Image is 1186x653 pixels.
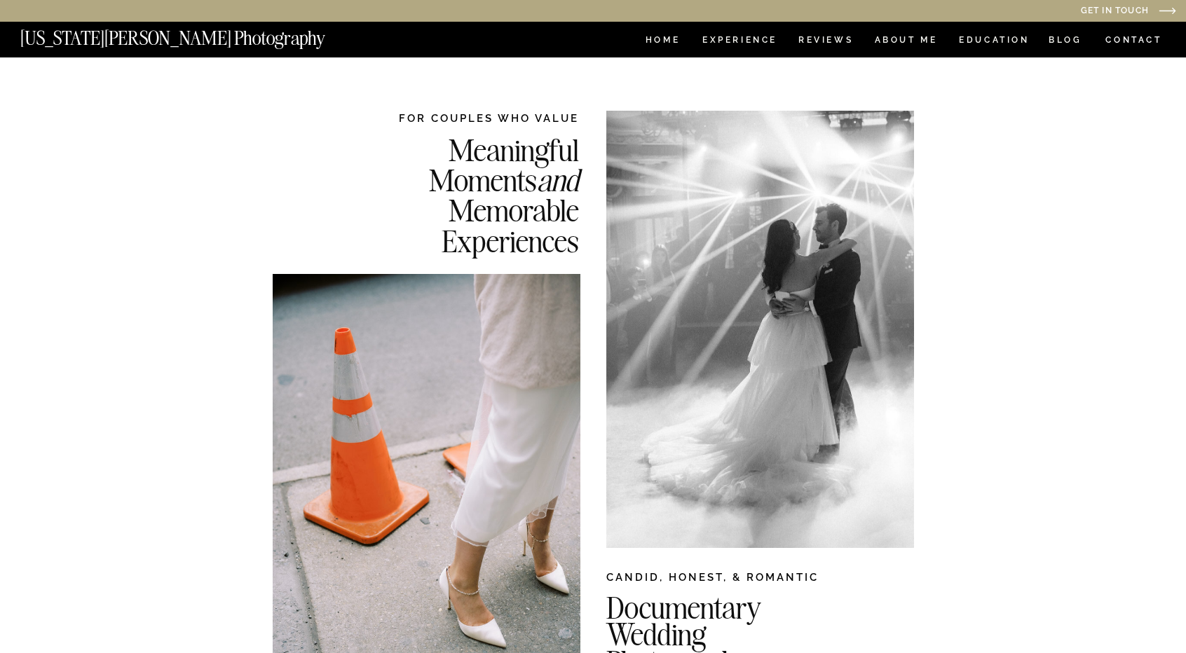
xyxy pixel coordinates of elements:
a: Get in Touch [938,6,1149,17]
a: BLOG [1049,36,1082,48]
h2: Meaningful Moments Memorable Experiences [357,135,579,254]
a: HOME [643,36,683,48]
a: [US_STATE][PERSON_NAME] Photography [20,29,372,41]
i: and [537,160,579,199]
h2: FOR COUPLES WHO VALUE [357,111,579,125]
a: Experience [702,36,776,48]
a: REVIEWS [798,36,851,48]
a: CONTACT [1105,32,1163,48]
h2: CANDID, HONEST, & ROMANTIC [606,570,914,591]
a: ABOUT ME [874,36,938,48]
a: EDUCATION [957,36,1031,48]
